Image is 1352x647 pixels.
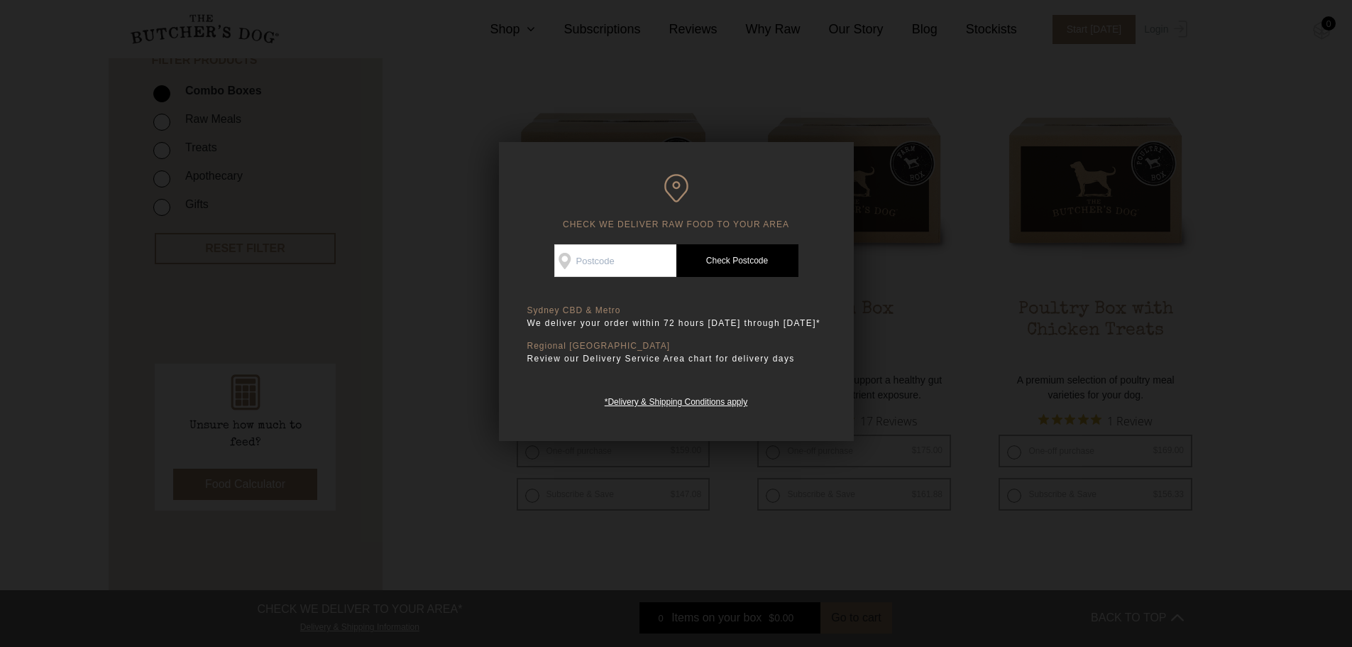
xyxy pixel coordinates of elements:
p: Sydney CBD & Metro [527,305,825,316]
p: We deliver your order within 72 hours [DATE] through [DATE]* [527,316,825,330]
a: Check Postcode [676,244,798,277]
a: *Delivery & Shipping Conditions apply [605,393,747,407]
h6: CHECK WE DELIVER RAW FOOD TO YOUR AREA [527,174,825,230]
p: Review our Delivery Service Area chart for delivery days [527,352,825,366]
input: Postcode [554,244,676,277]
p: Regional [GEOGRAPHIC_DATA] [527,341,825,352]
